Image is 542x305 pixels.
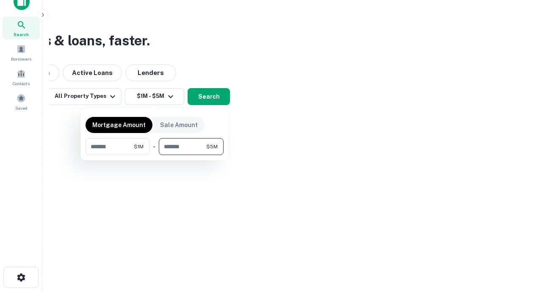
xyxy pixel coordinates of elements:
[500,237,542,278] iframe: Chat Widget
[160,120,198,130] p: Sale Amount
[92,120,146,130] p: Mortgage Amount
[206,143,218,150] span: $5M
[153,138,155,155] div: -
[134,143,144,150] span: $1M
